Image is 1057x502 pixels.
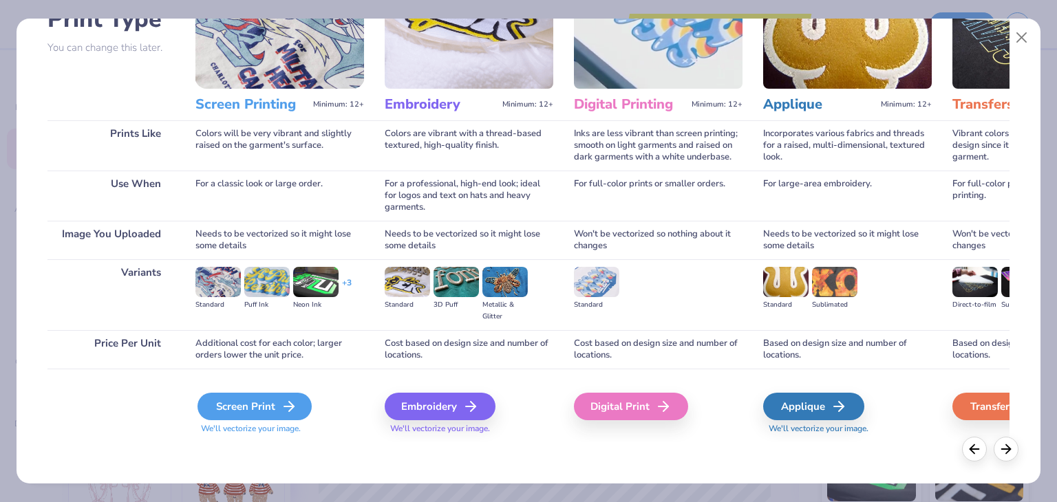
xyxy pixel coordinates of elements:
img: Standard [574,267,619,297]
div: Neon Ink [293,299,339,311]
div: For a professional, high-end look; ideal for logos and text on hats and heavy garments. [385,171,553,221]
div: Standard [763,299,809,311]
h3: Applique [763,96,875,113]
div: Colors are vibrant with a thread-based textured, high-quality finish. [385,120,553,171]
span: We'll vectorize your image. [385,423,553,435]
div: For a classic look or large order. [195,171,364,221]
div: Cost based on design size and number of locations. [574,330,743,369]
div: Cost based on design size and number of locations. [385,330,553,369]
div: Transfers [952,393,1054,420]
span: Minimum: 12+ [881,100,932,109]
div: Digital Print [574,393,688,420]
div: + 3 [342,277,352,301]
div: Additional cost for each color; larger orders lower the unit price. [195,330,364,369]
div: Screen Print [197,393,312,420]
div: Use When [47,171,175,221]
div: Colors will be very vibrant and slightly raised on the garment's surface. [195,120,364,171]
div: Embroidery [385,393,495,420]
p: You can change this later. [47,42,175,54]
div: Direct-to-film [952,299,998,311]
div: Supacolor [1001,299,1047,311]
div: Prints Like [47,120,175,171]
img: Metallic & Glitter [482,267,528,297]
div: Applique [763,393,864,420]
div: Needs to be vectorized so it might lose some details [195,221,364,259]
img: Supacolor [1001,267,1047,297]
div: Standard [195,299,241,311]
div: Image You Uploaded [47,221,175,259]
h3: Digital Printing [574,96,686,113]
img: 3D Puff [434,267,479,297]
div: Price Per Unit [47,330,175,369]
div: Needs to be vectorized so it might lose some details [385,221,553,259]
div: Needs to be vectorized so it might lose some details [763,221,932,259]
div: Incorporates various fabrics and threads for a raised, multi-dimensional, textured look. [763,120,932,171]
div: Standard [385,299,430,311]
img: Neon Ink [293,267,339,297]
h3: Embroidery [385,96,497,113]
img: Puff Ink [244,267,290,297]
button: Close [1009,25,1035,51]
div: Variants [47,259,175,330]
div: Metallic & Glitter [482,299,528,323]
span: Minimum: 12+ [502,100,553,109]
span: We'll vectorize your image. [195,423,364,435]
div: 3D Puff [434,299,479,311]
div: Based on design size and number of locations. [763,330,932,369]
span: Minimum: 12+ [313,100,364,109]
span: Minimum: 12+ [692,100,743,109]
img: Standard [763,267,809,297]
div: Sublimated [812,299,857,311]
div: Inks are less vibrant than screen printing; smooth on light garments and raised on dark garments ... [574,120,743,171]
div: For full-color prints or smaller orders. [574,171,743,221]
img: Sublimated [812,267,857,297]
div: Standard [574,299,619,311]
img: Standard [195,267,241,297]
div: Puff Ink [244,299,290,311]
span: We'll vectorize your image. [763,423,932,435]
div: Won't be vectorized so nothing about it changes [574,221,743,259]
img: Direct-to-film [952,267,998,297]
h3: Screen Printing [195,96,308,113]
img: Standard [385,267,430,297]
div: For large-area embroidery. [763,171,932,221]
